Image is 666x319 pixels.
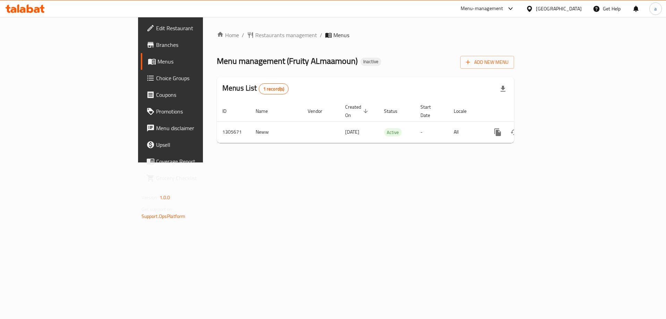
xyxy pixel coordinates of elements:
[157,57,244,66] span: Menus
[156,107,244,116] span: Promotions
[250,121,302,143] td: Neww
[141,70,249,86] a: Choice Groups
[320,31,322,39] li: /
[141,36,249,53] a: Branches
[156,74,244,82] span: Choice Groups
[142,205,173,214] span: Get support on:
[156,24,244,32] span: Edit Restaurant
[360,58,381,66] div: Inactive
[384,128,402,136] span: Active
[156,174,244,182] span: Grocery Checklist
[345,103,370,119] span: Created On
[259,86,289,92] span: 1 record(s)
[141,170,249,186] a: Grocery Checklist
[217,31,514,39] nav: breadcrumb
[217,101,562,143] table: enhanced table
[142,212,186,221] a: Support.OpsPlatform
[654,5,657,12] span: a
[384,107,407,115] span: Status
[484,101,562,122] th: Actions
[345,127,359,136] span: [DATE]
[461,5,503,13] div: Menu-management
[415,121,448,143] td: -
[141,120,249,136] a: Menu disclaimer
[141,20,249,36] a: Edit Restaurant
[141,86,249,103] a: Coupons
[448,121,484,143] td: All
[217,53,358,69] span: Menu management ( Fruity ALmaamoun )
[308,107,331,115] span: Vendor
[489,124,506,141] button: more
[156,157,244,166] span: Coverage Report
[142,193,159,202] span: Version:
[156,41,244,49] span: Branches
[333,31,349,39] span: Menus
[141,153,249,170] a: Coverage Report
[259,83,289,94] div: Total records count
[222,83,289,94] h2: Menus List
[420,103,440,119] span: Start Date
[156,124,244,132] span: Menu disclaimer
[156,141,244,149] span: Upsell
[160,193,170,202] span: 1.0.0
[256,107,277,115] span: Name
[141,53,249,70] a: Menus
[222,107,236,115] span: ID
[141,103,249,120] a: Promotions
[141,136,249,153] a: Upsell
[460,56,514,69] button: Add New Menu
[360,59,381,65] span: Inactive
[454,107,476,115] span: Locale
[495,81,511,97] div: Export file
[247,31,317,39] a: Restaurants management
[466,58,509,67] span: Add New Menu
[156,91,244,99] span: Coupons
[255,31,317,39] span: Restaurants management
[506,124,523,141] button: Change Status
[536,5,582,12] div: [GEOGRAPHIC_DATA]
